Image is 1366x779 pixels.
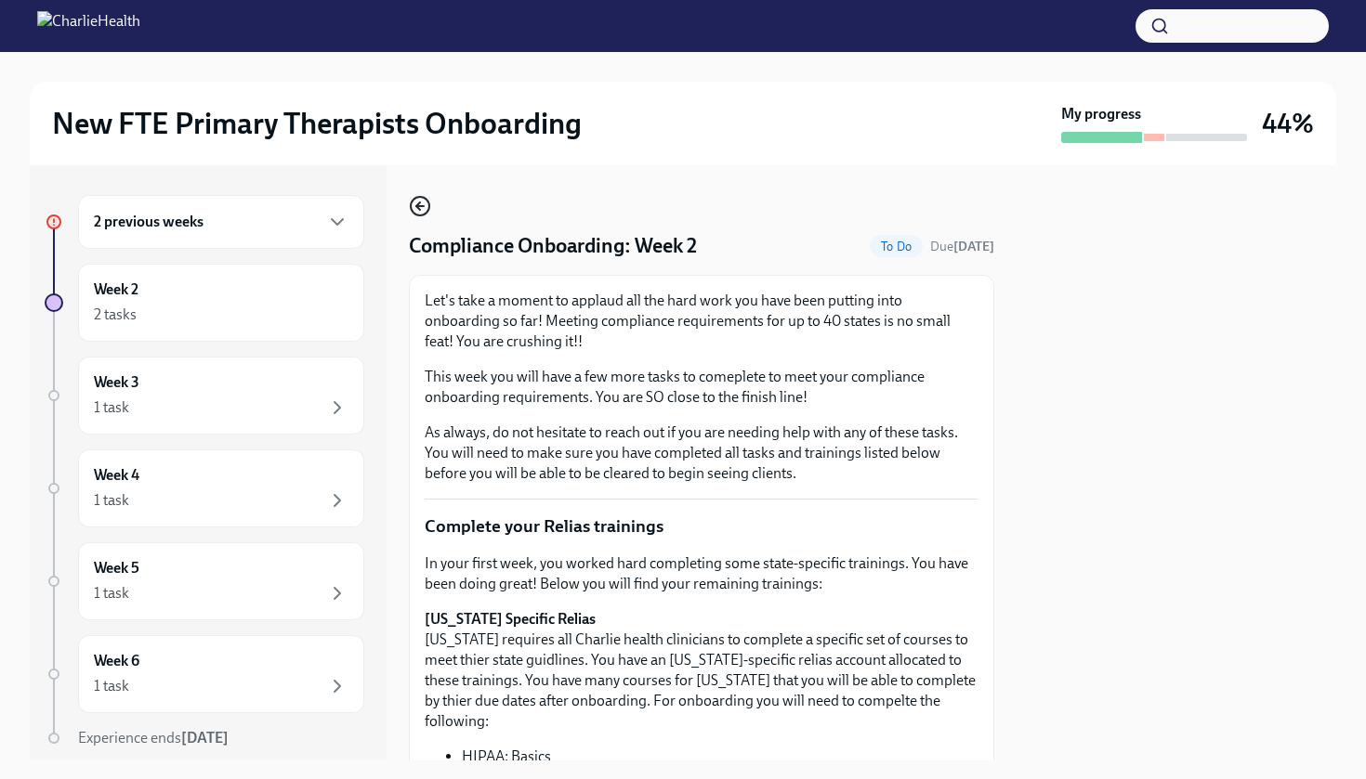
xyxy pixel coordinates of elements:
strong: My progress [1061,104,1141,124]
h6: Week 6 [94,651,139,671]
p: This week you will have a few more tasks to comeplete to meet your compliance onboarding requirem... [425,367,979,408]
strong: [US_STATE] Specific Relias [425,610,596,628]
h6: Week 5 [94,558,139,578]
span: To Do [870,240,923,253]
a: Week 51 task [45,542,364,620]
strong: [DATE] [181,729,229,747]
p: In your first week, you worked hard completing some state-specific trainings. You have been doing... [425,553,979,594]
h2: New FTE Primary Therapists Onboarding [52,105,582,142]
h6: Week 2 [94,279,138,300]
a: Week 22 tasks [45,264,364,342]
span: Experience ends [78,729,229,747]
div: 2 tasks [94,305,137,325]
div: 1 task [94,397,129,418]
h3: 44% [1262,107,1314,140]
div: 1 task [94,490,129,511]
span: August 30th, 2025 10:00 [930,238,994,255]
p: As always, do not hesitate to reach out if you are needing help with any of these tasks. You will... [425,422,979,484]
div: 2 previous weeks [78,195,364,249]
p: [US_STATE] requires all Charlie health clinicians to complete a specific set of courses to meet t... [425,609,979,732]
h6: Week 3 [94,372,139,393]
h6: Week 4 [94,465,139,486]
p: Complete your Relias trainings [425,514,979,539]
h4: Compliance Onboarding: Week 2 [409,232,697,260]
a: Week 61 task [45,635,364,713]
li: HIPAA: Basics [462,747,979,767]
p: Let's take a moment to applaud all the hard work you have been putting into onboarding so far! Me... [425,291,979,352]
div: 1 task [94,583,129,604]
a: Week 31 task [45,357,364,435]
span: Due [930,239,994,254]
a: Week 41 task [45,449,364,527]
img: CharlieHealth [37,11,140,41]
div: 1 task [94,676,129,696]
h6: 2 previous weeks [94,212,204,232]
strong: [DATE] [953,239,994,254]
